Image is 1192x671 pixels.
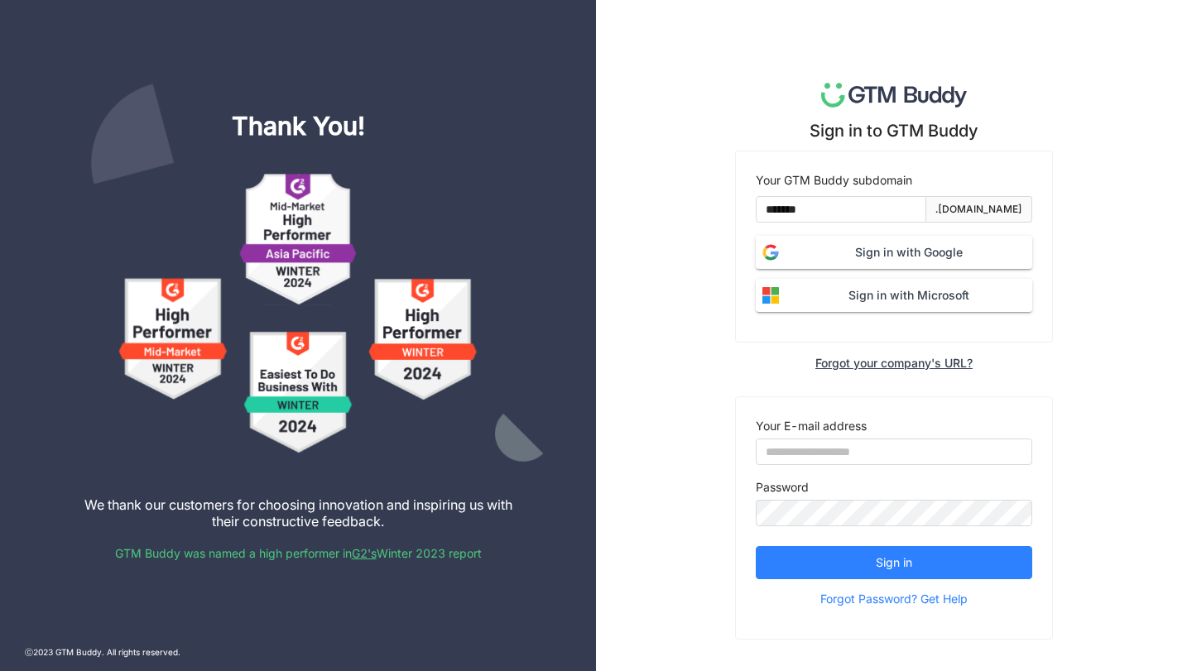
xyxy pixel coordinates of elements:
[756,546,1032,579] button: Sign in
[756,478,809,496] label: Password
[756,171,1032,189] div: Your GTM Buddy subdomain
[756,236,1032,269] button: Sign in with Google
[756,237,786,267] img: login-google.svg
[935,202,1022,218] div: .[DOMAIN_NAME]
[815,356,973,370] div: Forgot your company's URL?
[820,587,968,611] span: Forgot Password? Get Help
[786,243,1032,261] span: Sign in with Google
[756,280,786,310] img: login-microsoft.svg
[756,417,867,435] label: Your E-mail address
[821,83,968,108] img: logo
[352,546,377,560] a: G2's
[786,286,1032,304] span: Sign in with Microsoft
[756,279,1032,312] button: Sign in with Microsoft
[810,121,978,141] div: Sign in to GTM Buddy
[876,554,912,572] span: Sign in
